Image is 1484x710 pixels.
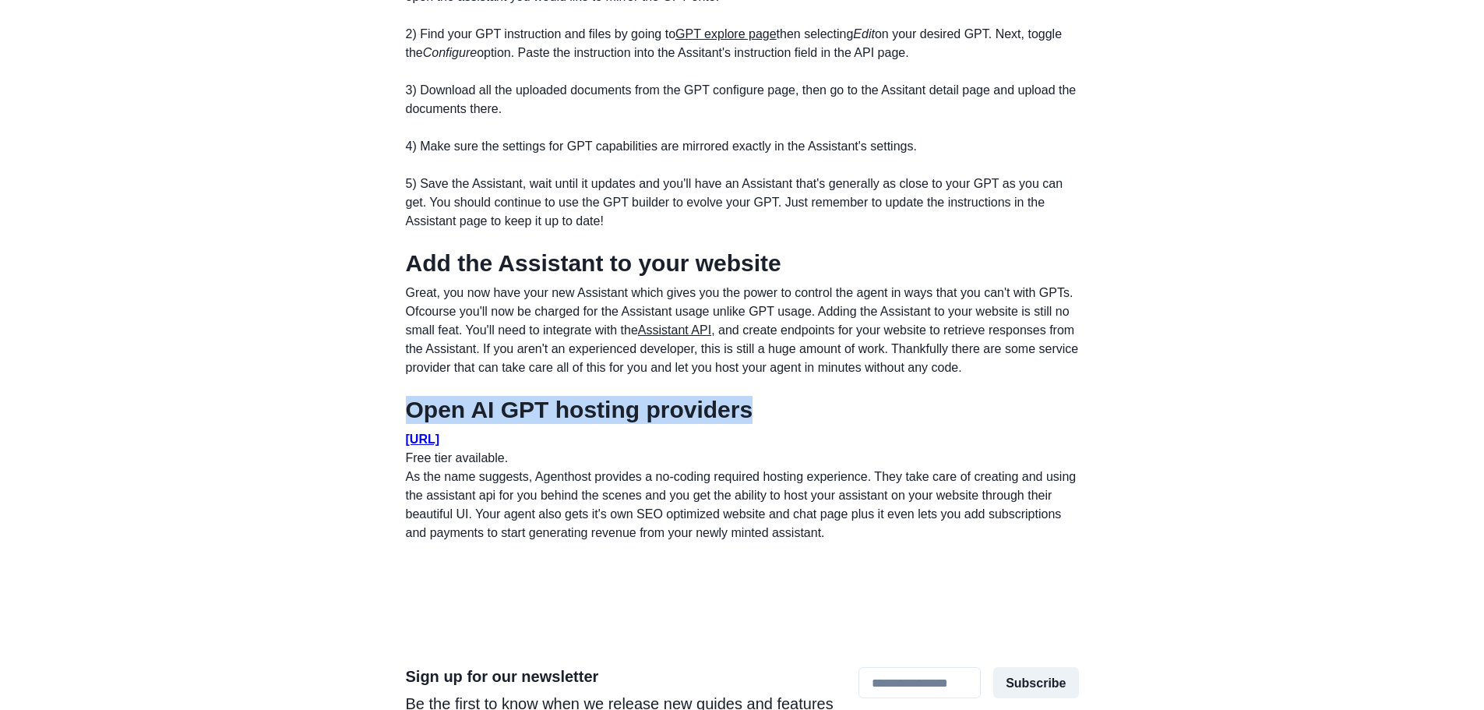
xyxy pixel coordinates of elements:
p: Free tier available. As the name suggests, Agenthost provides a no-coding required hosting experi... [406,430,1079,542]
h1: Add the Assistant to your website [406,249,1079,277]
h1: Open AI GPT hosting providers [406,396,1079,424]
i: Configure [423,46,477,59]
p: Great, you now have your new Assistant which gives you the power to control the agent in ways tha... [406,284,1079,377]
a: GPT explore page [675,27,777,41]
button: Subscribe [993,667,1078,698]
h2: Sign up for our newsletter [406,667,834,686]
i: Edit [853,27,875,41]
a: Assistant API [638,323,711,337]
a: [URL] [406,433,440,446]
